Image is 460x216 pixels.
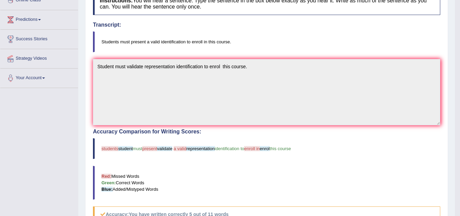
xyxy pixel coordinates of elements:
b: Green: [101,180,116,185]
span: student [118,146,133,151]
span: this course [270,146,291,151]
a: Success Stories [0,30,78,47]
b: Blue: [101,187,113,192]
a: Your Account [0,69,78,86]
span: representation [186,146,215,151]
a: Predictions [0,10,78,27]
span: enroll in [244,146,260,151]
h4: Accuracy Comparison for Writing Scores: [93,129,440,135]
b: Red: [101,174,111,179]
span: present [142,146,157,151]
a: Strategy Videos [0,49,78,66]
span: identification to [215,146,244,151]
span: a valid [174,146,187,151]
h4: Transcript: [93,22,440,28]
span: students [101,146,118,151]
blockquote: Missed Words Correct Words Added/Mistyped Words [93,166,440,200]
span: validate [157,146,172,151]
span: must [133,146,142,151]
span: enrol [260,146,270,151]
blockquote: Students must present a valid identification to enroll in this course. [93,31,440,52]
